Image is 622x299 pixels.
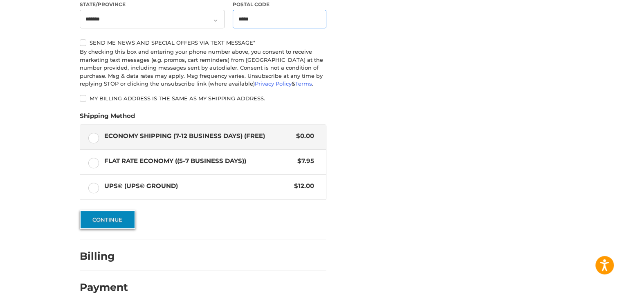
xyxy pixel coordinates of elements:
label: Send me news and special offers via text message* [80,39,326,46]
label: State/Province [80,1,225,8]
span: UPS® (UPS® Ground) [104,181,290,191]
a: Privacy Policy [255,80,292,87]
span: Flat Rate Economy ((5-7 Business Days)) [104,156,294,166]
button: Continue [80,210,135,229]
div: By checking this box and entering your phone number above, you consent to receive marketing text ... [80,48,326,88]
label: Postal Code [233,1,327,8]
label: My billing address is the same as my shipping address. [80,95,326,102]
span: $12.00 [290,181,314,191]
legend: Shipping Method [80,111,135,125]
h2: Payment [80,281,128,294]
span: $7.95 [293,156,314,166]
a: Terms [295,80,312,87]
h2: Billing [80,250,128,263]
span: $0.00 [292,131,314,141]
span: Economy Shipping (7-12 Business Days) (Free) [104,131,292,141]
